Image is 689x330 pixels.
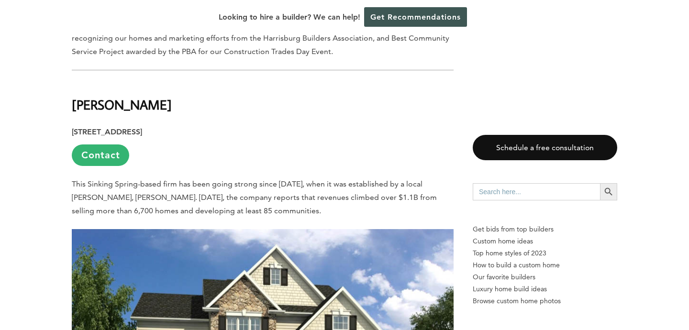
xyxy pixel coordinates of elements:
a: Top home styles of 2023 [473,247,617,259]
a: Schedule a free consultation [473,135,617,160]
a: How to build a custom home [473,259,617,271]
a: Contact [72,144,129,166]
strong: [STREET_ADDRESS] [72,127,142,136]
iframe: Drift Widget Chat Controller [505,261,678,319]
a: Get Recommendations [364,7,467,27]
span: This Sinking Spring-based firm has been going strong since [DATE], when it was established by a l... [72,179,437,215]
svg: Search [603,187,614,197]
b: [PERSON_NAME] [72,96,172,113]
a: Custom home ideas [473,235,617,247]
input: Search here... [473,183,600,200]
a: Browse custom home photos [473,295,617,307]
p: Get bids from top builders [473,223,617,235]
a: Our favorite builders [473,271,617,283]
a: Luxury home build ideas [473,283,617,295]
